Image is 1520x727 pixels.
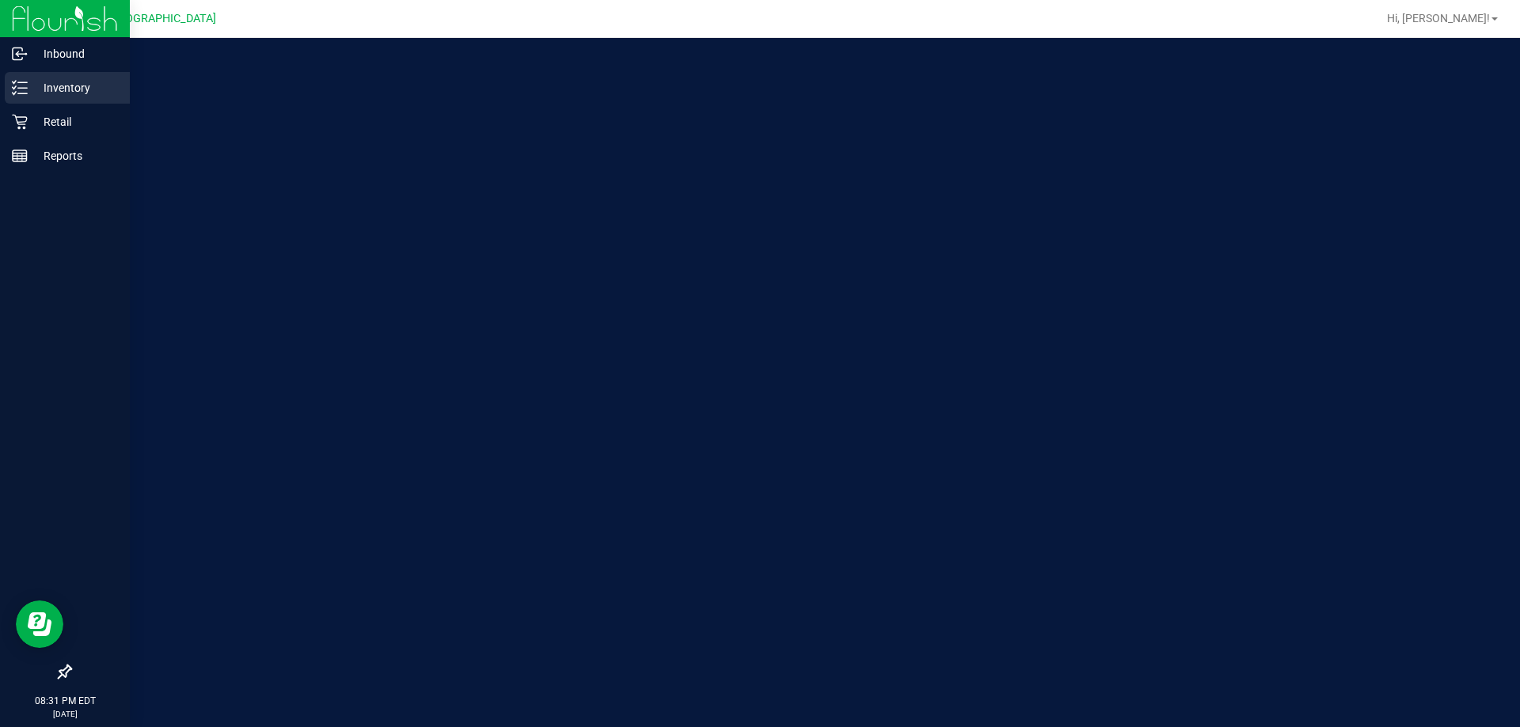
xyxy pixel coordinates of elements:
[12,80,28,96] inline-svg: Inventory
[7,694,123,708] p: 08:31 PM EDT
[16,600,63,648] iframe: Resource center
[7,708,123,720] p: [DATE]
[1387,12,1490,25] span: Hi, [PERSON_NAME]!
[28,78,123,97] p: Inventory
[28,112,123,131] p: Retail
[28,44,123,63] p: Inbound
[12,46,28,62] inline-svg: Inbound
[12,114,28,130] inline-svg: Retail
[12,148,28,164] inline-svg: Reports
[108,12,216,25] span: [GEOGRAPHIC_DATA]
[28,146,123,165] p: Reports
